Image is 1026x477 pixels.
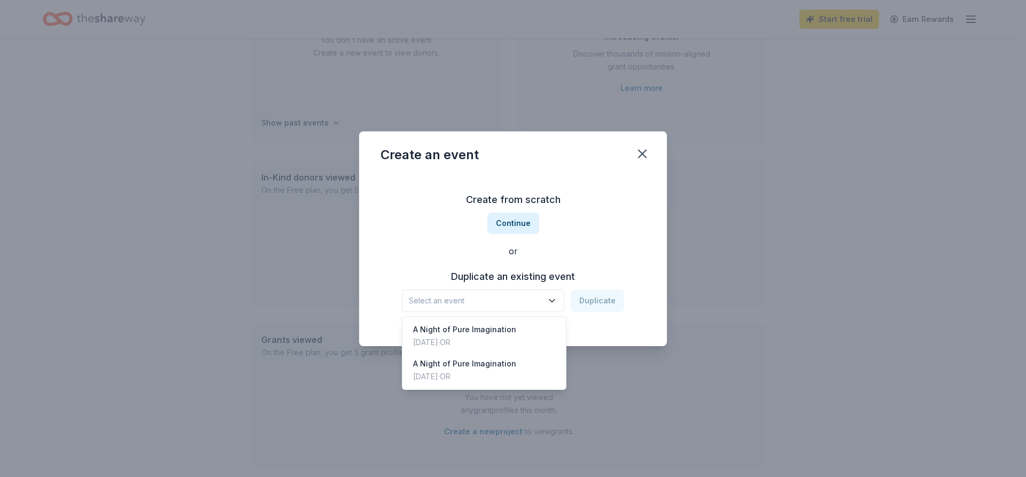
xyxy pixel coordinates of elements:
[413,357,516,370] div: A Night of Pure Imagination
[413,336,516,349] div: [DATE] · OR
[413,370,516,383] div: [DATE] · OR
[413,323,516,336] div: A Night of Pure Imagination
[409,294,542,307] span: Select an event
[402,316,566,390] div: Select an event
[402,290,564,312] button: Select an event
